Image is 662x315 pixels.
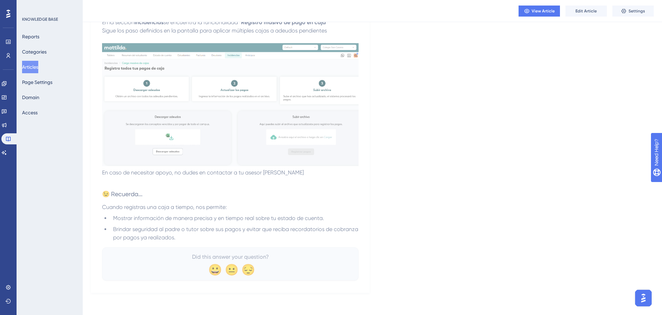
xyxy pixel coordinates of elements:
strong: Incidencias [134,19,163,26]
button: Edit Article [565,6,607,17]
span: Need Help? [16,2,43,10]
iframe: UserGuiding AI Assistant Launcher [633,288,654,308]
button: Articles [22,61,38,73]
span: " [326,19,328,26]
span: En caso de necesitar apoyo, no dudes en contactar a tu asesor [PERSON_NAME] [102,169,304,176]
span: Mostrar información de manera precisa y en tiempo real sobre tu estado de cuenta. [113,215,324,221]
div: KNOWLEDGE BASE [22,17,58,22]
button: Categories [22,46,47,58]
span: View Article [532,8,555,14]
span: Settings [629,8,645,14]
span: 😉 Recuerda... [102,190,142,198]
span: Sigue los paso definidos en la pantalla para aplicar múltiples cajas a adeudos pendientes [102,27,327,34]
button: Settings [612,6,654,17]
button: Reports [22,30,39,43]
button: Access [22,106,38,119]
span: Brindar seguridad al padre o tutor sobre sus pagos y evitar que reciba recordatorios de cobranza ... [113,226,360,241]
span: Edit Article [575,8,597,14]
button: Domain [22,91,39,104]
span: En la sección [102,19,134,26]
button: View Article [519,6,560,17]
strong: Registro masivo de pago en caja [241,19,326,26]
span: se encuentra la funcionalidad " [163,19,241,26]
span: Cuando registras una caja a tiempo, nos permite: [102,204,227,210]
span: Did this answer your question? [192,253,269,261]
button: Page Settings [22,76,52,88]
